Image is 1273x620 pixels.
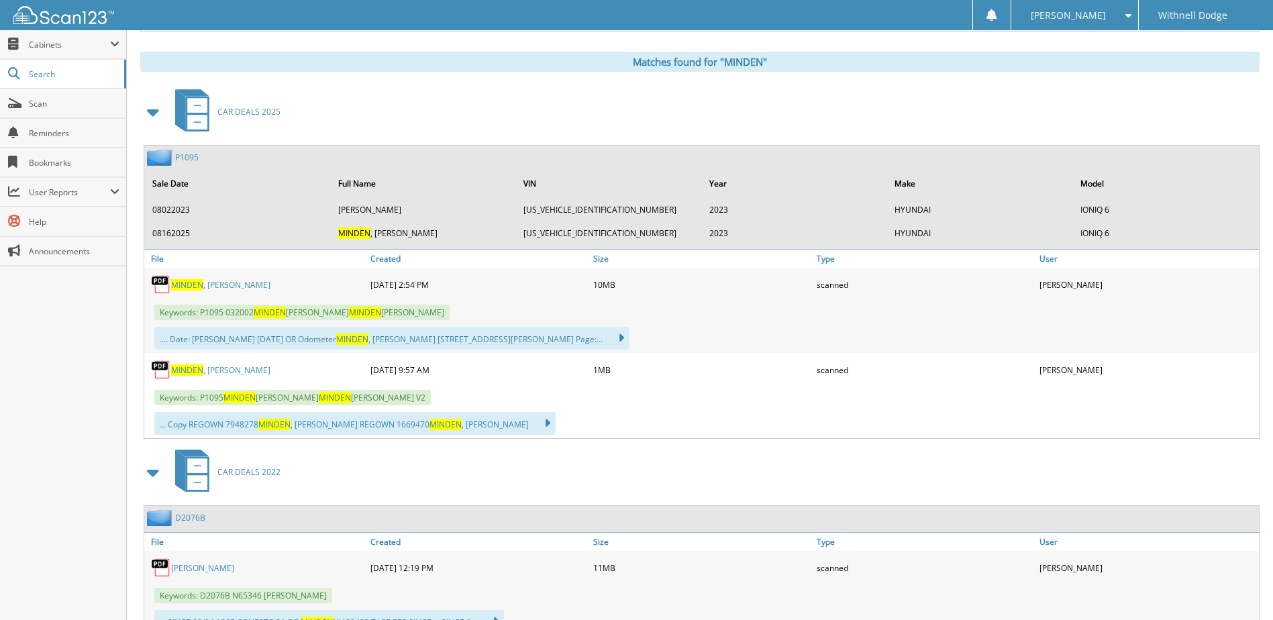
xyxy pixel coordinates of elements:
[217,106,281,117] span: CAR DEALS 2025
[332,170,516,197] th: Full Name
[258,419,291,430] span: MINDEN
[154,390,431,405] span: Keywords: P1095 [PERSON_NAME] [PERSON_NAME] V2
[367,271,590,298] div: [DATE] 2:54 PM
[147,509,175,526] img: folder2.png
[29,98,119,109] span: Scan
[144,533,367,551] a: File
[171,279,203,291] span: MINDEN
[13,6,114,24] img: scan123-logo-white.svg
[217,466,281,478] span: CAR DEALS 2022
[29,246,119,257] span: Announcements
[813,554,1036,581] div: scanned
[171,364,203,376] span: MINDEN
[151,274,171,295] img: PDF.png
[154,327,629,350] div: .... Date: [PERSON_NAME] [DATE] OR Odometer , [PERSON_NAME] [STREET_ADDRESS][PERSON_NAME] Page:...
[175,152,199,163] a: P1095
[349,307,381,318] span: MINDEN
[1074,170,1258,197] th: Model
[146,199,330,221] td: 08022023
[367,554,590,581] div: [DATE] 12:19 PM
[888,170,1072,197] th: Make
[703,222,887,244] td: 2023
[154,588,332,603] span: Keywords: D2076B N65346 [PERSON_NAME]
[590,356,813,383] div: 1MB
[813,250,1036,268] a: Type
[590,250,813,268] a: Size
[319,392,351,403] span: MINDEN
[367,356,590,383] div: [DATE] 9:57 AM
[151,360,171,380] img: PDF.png
[29,127,119,139] span: Reminders
[1074,222,1258,244] td: IONIQ 6
[338,227,370,239] span: MINDEN
[147,149,175,166] img: folder2.png
[154,305,450,320] span: Keywords: P1095 032002 [PERSON_NAME] [PERSON_NAME]
[1036,271,1259,298] div: [PERSON_NAME]
[517,222,701,244] td: [US_VEHICLE_IDENTIFICATION_NUMBER]
[29,39,110,50] span: Cabinets
[223,392,256,403] span: MINDEN
[1206,556,1273,620] iframe: Chat Widget
[813,356,1036,383] div: scanned
[888,222,1072,244] td: HYUNDAI
[703,170,887,197] th: Year
[367,533,590,551] a: Created
[171,364,270,376] a: MINDEN, [PERSON_NAME]
[29,68,117,80] span: Search
[590,554,813,581] div: 11MB
[517,170,701,197] th: VIN
[254,307,286,318] span: MINDEN
[1158,11,1227,19] span: Withnell Dodge
[29,187,110,198] span: User Reports
[336,333,368,345] span: MINDEN
[144,250,367,268] a: File
[1036,250,1259,268] a: User
[171,562,234,574] a: [PERSON_NAME]
[813,271,1036,298] div: scanned
[140,52,1260,72] div: Matches found for "MINDEN"
[151,558,171,578] img: PDF.png
[367,250,590,268] a: Created
[29,157,119,168] span: Bookmarks
[703,199,887,221] td: 2023
[146,170,330,197] th: Sale Date
[1031,11,1106,19] span: [PERSON_NAME]
[888,199,1072,221] td: HYUNDAI
[429,419,462,430] span: MINDEN
[1036,554,1259,581] div: [PERSON_NAME]
[154,412,556,435] div: ... Copy REGOWN 7948278 , [PERSON_NAME] REGOWN 1669470 , [PERSON_NAME]
[517,199,701,221] td: [US_VEHICLE_IDENTIFICATION_NUMBER]
[146,222,330,244] td: 08162025
[813,533,1036,551] a: Type
[332,222,516,244] td: , [PERSON_NAME]
[1074,199,1258,221] td: IONIQ 6
[171,279,270,291] a: MINDEN, [PERSON_NAME]
[332,199,516,221] td: [PERSON_NAME]
[1036,356,1259,383] div: [PERSON_NAME]
[175,512,205,523] a: D2076B
[1036,533,1259,551] a: User
[167,446,281,499] a: CAR DEALS 2022
[590,271,813,298] div: 10MB
[590,533,813,551] a: Size
[167,85,281,138] a: CAR DEALS 2025
[29,216,119,227] span: Help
